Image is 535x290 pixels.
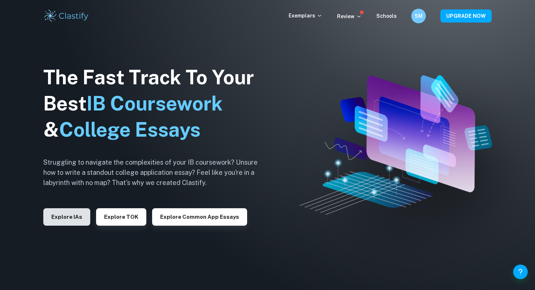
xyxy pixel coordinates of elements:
[289,12,322,20] p: Exemplars
[59,118,201,141] span: College Essays
[43,157,269,188] h6: Struggling to navigate the complexities of your IB coursework? Unsure how to write a standout col...
[337,12,362,20] p: Review
[96,208,146,226] button: Explore TOK
[87,92,223,115] span: IB Coursework
[440,9,492,23] button: UPGRADE NOW
[152,208,247,226] button: Explore Common App essays
[96,213,146,220] a: Explore TOK
[152,213,247,220] a: Explore Common App essays
[43,9,90,23] img: Clastify logo
[513,265,528,279] button: Help and Feedback
[300,75,492,214] img: Clastify hero
[411,9,426,23] button: SM
[376,13,397,19] a: Schools
[43,64,269,143] h1: The Fast Track To Your Best &
[43,213,90,220] a: Explore IAs
[415,12,423,20] h6: SM
[43,208,90,226] button: Explore IAs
